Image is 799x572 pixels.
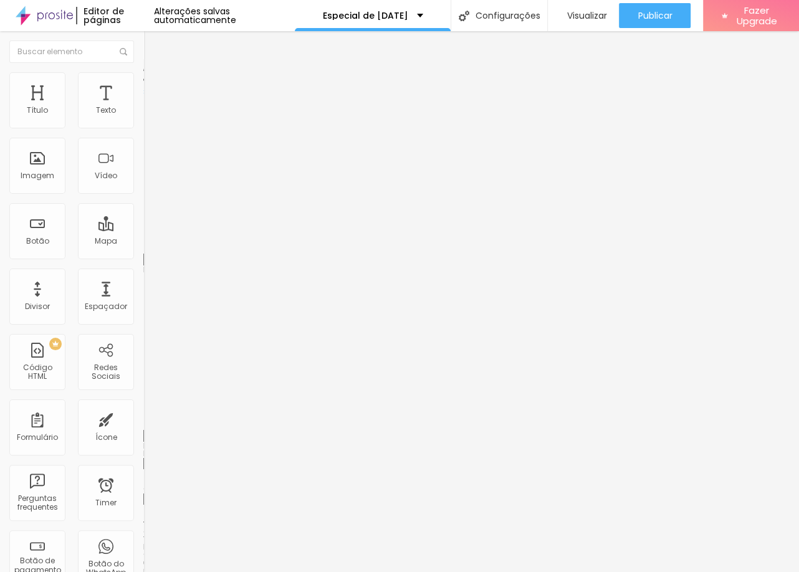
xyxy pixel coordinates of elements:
[733,5,780,27] span: Fazer Upgrade
[9,41,134,63] input: Buscar elemento
[95,433,117,442] div: Ícone
[638,11,672,21] span: Publicar
[459,11,469,21] img: Icone
[322,11,408,20] p: Especial de [DATE]
[12,494,62,512] div: Perguntas frequentes
[143,31,799,572] iframe: Editor
[120,48,127,55] img: Icone
[619,3,691,28] button: Publicar
[25,302,50,311] div: Divisor
[17,433,58,442] div: Formulário
[85,302,127,311] div: Espaçador
[26,237,49,245] div: Botão
[27,106,48,115] div: Título
[96,106,116,115] div: Texto
[567,11,606,21] span: Visualizar
[81,363,130,381] div: Redes Sociais
[154,7,295,24] div: Alterações salvas automaticamente
[21,171,54,180] div: Imagem
[95,171,117,180] div: Vídeo
[12,363,62,381] div: Código HTML
[548,3,619,28] button: Visualizar
[95,237,117,245] div: Mapa
[76,7,154,24] div: Editor de páginas
[95,498,117,507] div: Timer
